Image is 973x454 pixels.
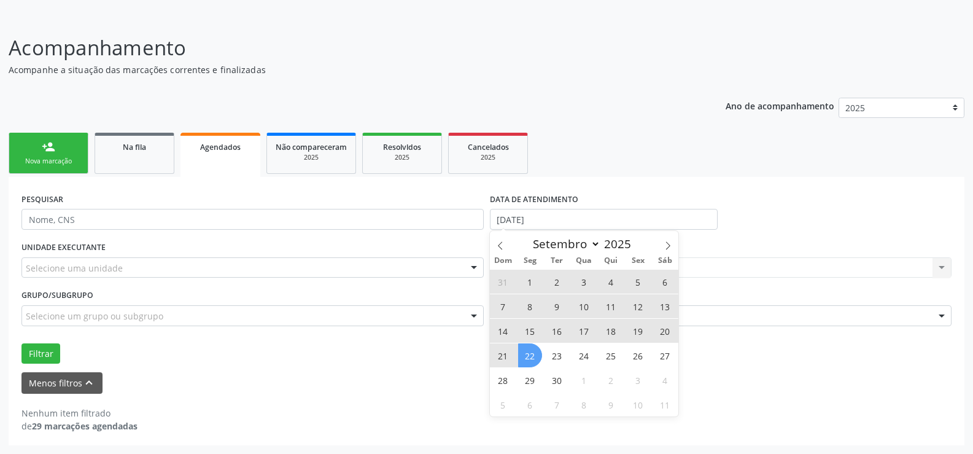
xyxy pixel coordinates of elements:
span: Setembro 3, 2025 [572,270,596,294]
div: de [21,420,138,432]
label: Grupo/Subgrupo [21,286,93,305]
span: Setembro 28, 2025 [491,368,515,392]
label: UNIDADE EXECUTANTE [21,238,106,257]
span: Sex [624,257,651,265]
span: Setembro 5, 2025 [626,270,650,294]
div: Nenhum item filtrado [21,407,138,420]
p: Acompanhamento [9,33,678,63]
button: Filtrar [21,343,60,364]
input: Year [600,236,641,252]
span: Setembro 29, 2025 [518,368,542,392]
span: Outubro 8, 2025 [572,393,596,417]
span: Outubro 5, 2025 [491,393,515,417]
span: Setembro 26, 2025 [626,343,650,367]
span: Dom [490,257,517,265]
span: Ter [543,257,570,265]
span: Outubro 9, 2025 [599,393,623,417]
span: Setembro 6, 2025 [653,270,677,294]
span: Outubro 10, 2025 [626,393,650,417]
span: Qui [597,257,624,265]
select: Month [527,235,601,252]
span: Resolvidos [383,142,421,152]
span: Na fila [123,142,146,152]
span: Setembro 14, 2025 [491,319,515,343]
span: Outubro 2, 2025 [599,368,623,392]
span: Setembro 9, 2025 [545,294,569,318]
input: Nome, CNS [21,209,484,230]
span: Outubro 6, 2025 [518,393,542,417]
label: DATA DE ATENDIMENTO [490,190,578,209]
span: Setembro 12, 2025 [626,294,650,318]
span: Sáb [651,257,678,265]
span: Setembro 22, 2025 [518,343,542,367]
span: Setembro 8, 2025 [518,294,542,318]
div: 2025 [457,153,519,162]
span: Outubro 3, 2025 [626,368,650,392]
strong: 29 marcações agendadas [32,420,138,432]
span: Seg [516,257,543,265]
span: Qua [570,257,597,265]
span: Setembro 1, 2025 [518,270,542,294]
span: Agosto 31, 2025 [491,270,515,294]
span: Setembro 16, 2025 [545,319,569,343]
span: Não compareceram [276,142,347,152]
button: Menos filtroskeyboard_arrow_up [21,372,103,394]
label: PESQUISAR [21,190,63,209]
span: Setembro 10, 2025 [572,294,596,318]
span: Setembro 15, 2025 [518,319,542,343]
span: Setembro 13, 2025 [653,294,677,318]
span: Setembro 4, 2025 [599,270,623,294]
input: Selecione um intervalo [490,209,718,230]
span: Selecione uma unidade [26,262,123,275]
span: Setembro 17, 2025 [572,319,596,343]
span: Setembro 18, 2025 [599,319,623,343]
span: Setembro 20, 2025 [653,319,677,343]
span: Setembro 24, 2025 [572,343,596,367]
div: Nova marcação [18,157,79,166]
span: Setembro 25, 2025 [599,343,623,367]
span: Cancelados [468,142,509,152]
span: Setembro 30, 2025 [545,368,569,392]
span: Selecione um grupo ou subgrupo [26,310,163,323]
span: Setembro 19, 2025 [626,319,650,343]
p: Ano de acompanhamento [726,98,834,113]
p: Acompanhe a situação das marcações correntes e finalizadas [9,63,678,76]
span: Outubro 4, 2025 [653,368,677,392]
span: Setembro 21, 2025 [491,343,515,367]
span: Setembro 27, 2025 [653,343,677,367]
span: Outubro 11, 2025 [653,393,677,417]
span: Agendados [200,142,241,152]
div: 2025 [276,153,347,162]
span: Setembro 2, 2025 [545,270,569,294]
div: 2025 [371,153,433,162]
span: Setembro 7, 2025 [491,294,515,318]
span: Outubro 7, 2025 [545,393,569,417]
span: Setembro 23, 2025 [545,343,569,367]
div: person_add [42,140,55,154]
i: keyboard_arrow_up [82,376,96,389]
span: Outubro 1, 2025 [572,368,596,392]
span: Setembro 11, 2025 [599,294,623,318]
